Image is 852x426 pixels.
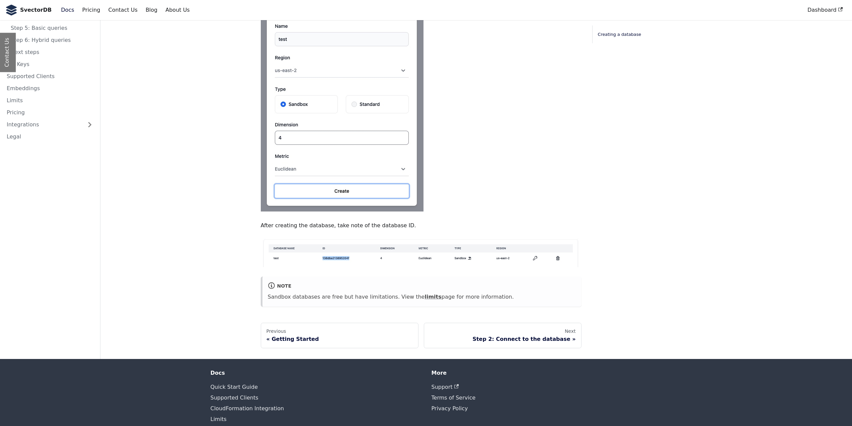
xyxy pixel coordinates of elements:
[20,6,52,14] b: SvectorDB
[3,119,97,130] a: Integrations
[3,59,97,70] a: API Keys
[57,4,78,16] a: Docs
[7,23,97,34] a: Step 5: Basic queries
[104,4,141,16] a: Contact Us
[261,237,582,267] img: getting-started-create-db-id-c506e81d7f71474a6f26778e6a43550a.jpg
[3,83,97,94] a: Embeddings
[432,384,459,390] a: Support
[266,336,413,343] div: Getting Started
[598,31,689,38] a: Creating a database
[261,221,582,230] p: After creating the database, take note of the database ID.
[211,394,258,401] a: Supported Clients
[3,95,97,106] a: Limits
[161,4,193,16] a: About Us
[78,4,104,16] a: Pricing
[3,107,97,118] a: Pricing
[5,5,52,15] a: SvectorDB LogoSvectorDB
[211,405,284,412] a: CloudFormation Integration
[3,71,97,82] a: Supported Clients
[261,323,582,348] nav: Docs pages
[266,328,413,334] div: Previous
[268,282,576,291] div: note
[430,328,576,334] div: Next
[430,336,576,343] div: Step 2: Connect to the database
[7,47,97,58] a: Next steps
[268,293,576,301] p: Sandbox databases are free but have limitations. View the page for more information.
[424,294,441,300] a: limits
[142,4,161,16] a: Blog
[261,323,418,348] a: PreviousGetting Started
[5,5,17,15] img: SvectorDB Logo
[432,370,642,376] div: More
[3,131,97,142] a: Legal
[211,416,227,422] a: Limits
[432,405,468,412] a: Privacy Policy
[424,323,582,348] a: NextStep 2: Connect to the database
[211,384,258,390] a: Quick Start Guide
[432,394,476,401] a: Terms of Service
[7,35,97,46] a: Step 6: Hybrid queries
[211,370,421,376] div: Docs
[803,4,847,16] a: Dashboard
